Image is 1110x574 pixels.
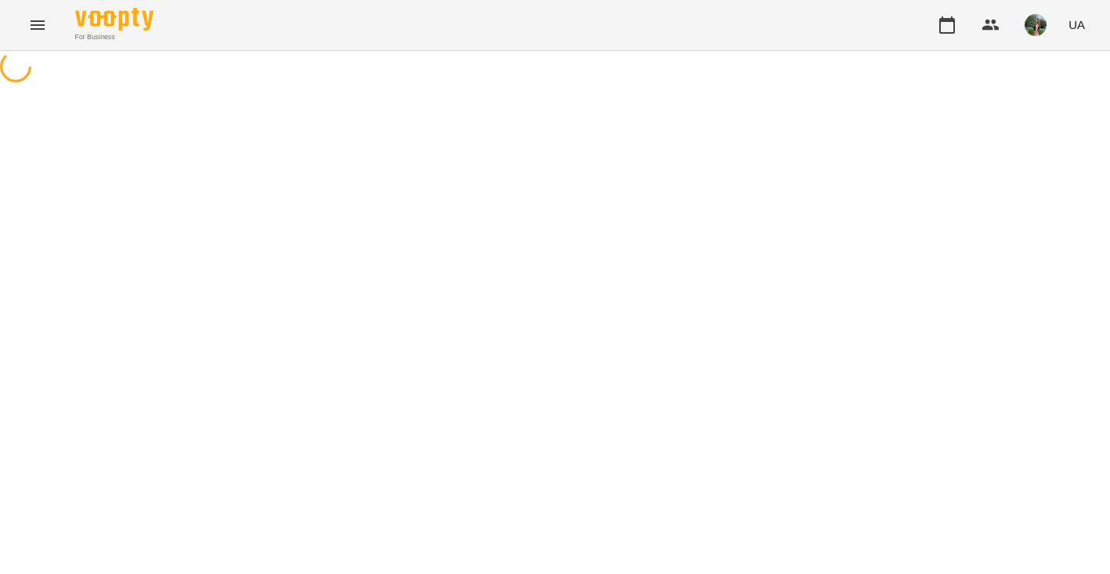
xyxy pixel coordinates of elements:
[19,6,56,44] button: Menu
[1068,16,1085,33] span: UA
[1062,10,1091,39] button: UA
[75,32,154,42] span: For Business
[75,8,154,31] img: Voopty Logo
[1025,14,1047,36] img: c0e52ca214e23f1dcb7d1c5ba6b1c1a3.jpeg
